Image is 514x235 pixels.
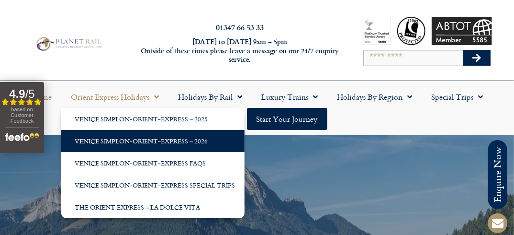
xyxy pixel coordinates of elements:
a: Holidays by Region [327,86,422,108]
a: Venice Simplon-Orient-Express – 2026 [61,130,245,152]
a: The Orient Express – La Dolce Vita [61,196,245,218]
a: Holidays by Rail [168,86,252,108]
a: Start your Journey [247,108,327,130]
img: Planet Rail Train Holidays Logo [34,35,103,53]
a: Luxury Trains [252,86,327,108]
a: Venice Simplon-Orient-Express Special Trips [61,174,245,196]
a: Special Trips [422,86,492,108]
a: Orient Express Holidays [61,86,168,108]
h6: [DATE] to [DATE] 9am – 5pm Outside of these times please leave a message on our 24/7 enquiry serv... [139,37,340,64]
a: 01347 66 53 33 [216,22,264,33]
button: Search [463,50,491,66]
ul: Orient Express Holidays [61,108,245,218]
a: Venice Simplon-Orient-Express FAQs [61,152,245,174]
a: Venice Simplon-Orient-Express – 2025 [61,108,245,130]
nav: Menu [5,86,509,130]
